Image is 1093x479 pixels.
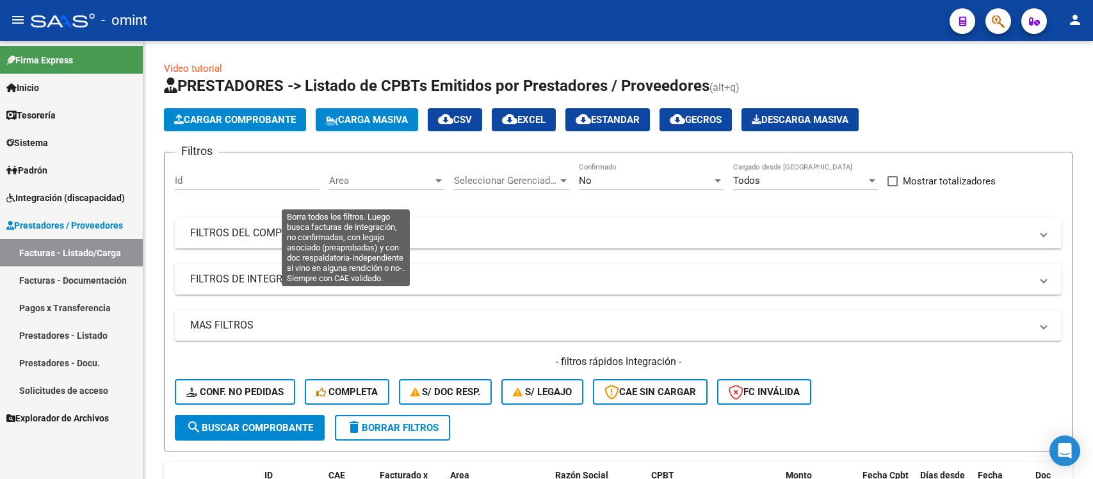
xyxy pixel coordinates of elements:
button: Borrar Filtros [335,415,450,441]
span: Carga Masiva [326,114,408,126]
span: - omint [101,6,147,35]
mat-expansion-panel-header: FILTROS DEL COMPROBANTE [175,218,1062,248]
span: Conf. no pedidas [186,386,284,398]
span: Inicio [6,81,39,95]
button: S/ legajo [501,379,583,405]
span: S/ legajo [513,386,572,398]
button: Cargar Comprobante [164,108,306,131]
mat-expansion-panel-header: MAS FILTROS [175,310,1062,341]
button: Completa [305,379,389,405]
button: Estandar [565,108,650,131]
button: FC Inválida [717,379,811,405]
mat-icon: delete [346,419,362,435]
mat-expansion-panel-header: FILTROS DE INTEGRACION [175,264,1062,295]
span: No [579,175,592,186]
mat-icon: search [186,419,202,435]
mat-panel-title: FILTROS DE INTEGRACION [190,272,1031,286]
button: Carga Masiva [316,108,418,131]
button: S/ Doc Resp. [399,379,492,405]
span: Padrón [6,163,47,177]
mat-icon: person [1067,12,1083,28]
mat-panel-title: MAS FILTROS [190,318,1031,332]
mat-icon: cloud_download [502,111,517,127]
button: Buscar Comprobante [175,415,325,441]
h4: - filtros rápidos Integración - [175,355,1062,369]
button: CSV [428,108,482,131]
span: Estandar [576,114,640,126]
app-download-masive: Descarga masiva de comprobantes (adjuntos) [741,108,859,131]
button: Descarga Masiva [741,108,859,131]
span: Sistema [6,136,48,150]
span: Seleccionar Gerenciador [454,175,558,186]
span: Borrar Filtros [346,422,439,434]
span: PRESTADORES -> Listado de CPBTs Emitidos por Prestadores / Proveedores [164,77,709,95]
mat-icon: cloud_download [670,111,685,127]
mat-panel-title: FILTROS DEL COMPROBANTE [190,226,1031,240]
h3: Filtros [175,142,219,160]
span: Completa [316,386,378,398]
a: Video tutorial [164,63,222,74]
span: Cargar Comprobante [174,114,296,126]
span: Mostrar totalizadores [903,174,996,189]
span: Tesorería [6,108,56,122]
span: Area [329,175,433,186]
span: Prestadores / Proveedores [6,218,123,232]
span: (alt+q) [709,81,740,93]
button: Conf. no pedidas [175,379,295,405]
span: Integración (discapacidad) [6,191,125,205]
span: Buscar Comprobante [186,422,313,434]
mat-icon: cloud_download [438,111,453,127]
button: Gecros [660,108,732,131]
span: Todos [733,175,760,186]
button: EXCEL [492,108,556,131]
mat-icon: cloud_download [576,111,591,127]
span: CSV [438,114,472,126]
span: EXCEL [502,114,546,126]
span: Descarga Masiva [752,114,848,126]
button: CAE SIN CARGAR [593,379,708,405]
span: Firma Express [6,53,73,67]
div: Open Intercom Messenger [1049,435,1080,466]
span: FC Inválida [729,386,800,398]
span: Explorador de Archivos [6,411,109,425]
span: CAE SIN CARGAR [604,386,696,398]
mat-icon: menu [10,12,26,28]
span: S/ Doc Resp. [410,386,481,398]
span: Gecros [670,114,722,126]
